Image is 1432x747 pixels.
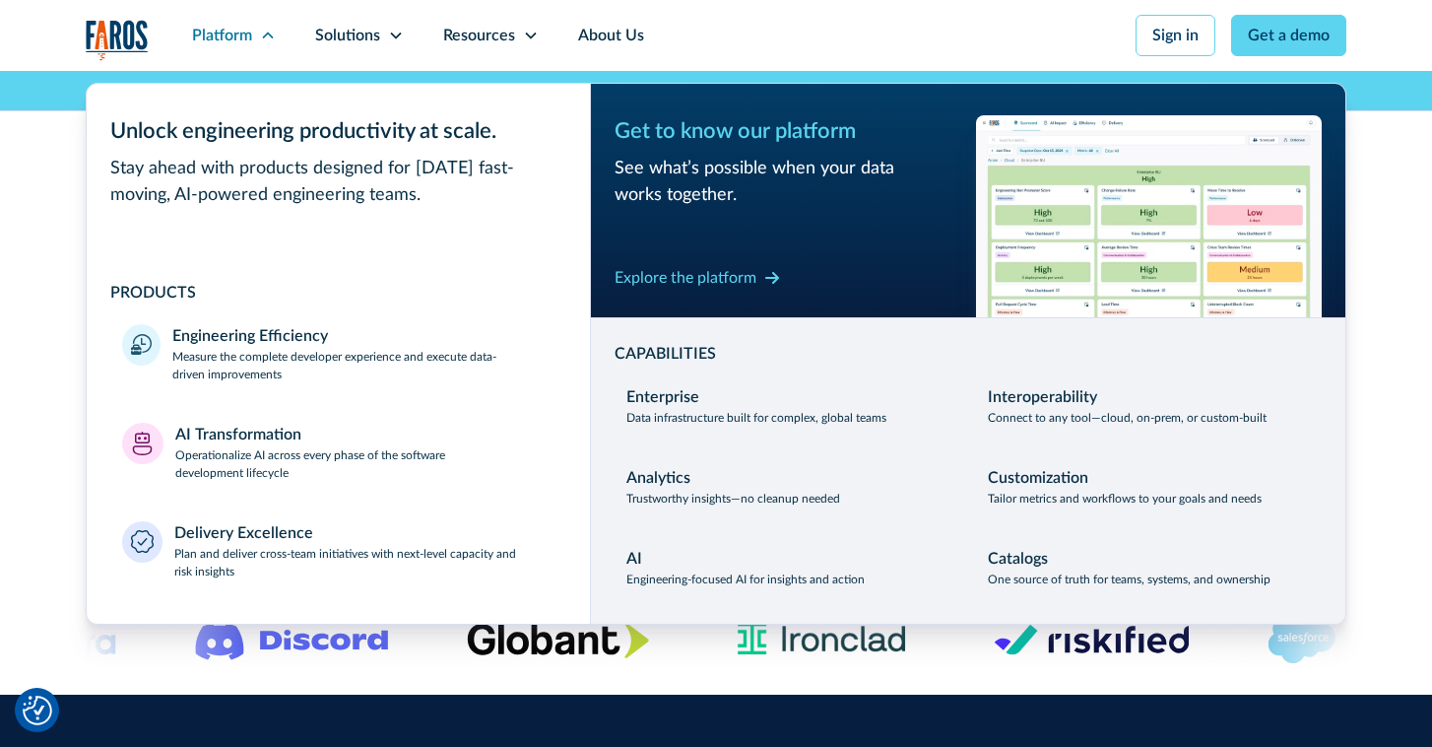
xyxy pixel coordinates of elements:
div: AI [626,547,642,571]
a: CatalogsOne source of truth for teams, systems, and ownership [976,535,1322,600]
nav: Platform [86,71,1346,625]
div: Platform [192,24,252,47]
div: Unlock engineering productivity at scale. [110,115,566,148]
div: Get to know our platform [615,115,960,148]
p: Tailor metrics and workflows to your goals and needs [988,490,1262,508]
a: EnterpriseData infrastructure built for complex, global teams [615,373,960,439]
img: Logo of the communication platform Discord. [196,619,389,660]
a: home [86,20,149,60]
p: Measure the complete developer experience and execute data-driven improvements [172,348,554,383]
div: Interoperability [988,385,1097,409]
p: Operationalize AI across every phase of the software development lifecycle [175,446,555,482]
img: Logo of the analytics and reporting company Faros. [86,20,149,60]
div: Enterprise [626,385,699,409]
a: CustomizationTailor metrics and workflows to your goals and needs [976,454,1322,519]
div: Resources [443,24,515,47]
a: Delivery ExcellencePlan and deliver cross-team initiatives with next-level capacity and risk insi... [110,509,566,592]
div: See what’s possible when your data works together. [615,156,960,209]
p: Plan and deliver cross-team initiatives with next-level capacity and risk insights [174,545,555,580]
a: Sign in [1136,15,1215,56]
div: CAPABILITIES [615,342,1322,366]
p: Trustworthy insights—no cleanup needed [626,490,840,508]
p: Connect to any tool—cloud, on-prem, or custom-built [988,409,1267,427]
img: Logo of the risk management platform Riskified. [994,624,1189,655]
div: Explore the platform [615,266,756,290]
button: Cookie Settings [23,696,52,725]
div: Engineering Efficiency [172,324,328,348]
img: Globant's logo [468,622,650,658]
img: Workflow productivity trends heatmap chart [976,115,1322,317]
div: Analytics [626,466,690,490]
a: Engineering EfficiencyMeasure the complete developer experience and execute data-driven improvements [110,312,566,395]
img: Ironclad Logo [729,616,915,663]
a: Get a demo [1231,15,1346,56]
div: Delivery Excellence [174,521,313,545]
div: Solutions [315,24,380,47]
a: InteroperabilityConnect to any tool—cloud, on-prem, or custom-built [976,373,1322,439]
div: PRODUCTS [110,281,566,305]
div: Catalogs [988,547,1048,571]
a: AnalyticsTrustworthy insights—no cleanup needed [615,454,960,519]
div: Customization [988,466,1088,490]
img: Revisit consent button [23,696,52,725]
a: AIEngineering-focused AI for insights and action [615,535,960,600]
p: Data infrastructure built for complex, global teams [626,409,886,427]
a: AI TransformationOperationalize AI across every phase of the software development lifecycle [110,411,566,494]
p: Engineering-focused AI for insights and action [626,571,865,588]
div: Stay ahead with products designed for [DATE] fast-moving, AI-powered engineering teams. [110,156,566,209]
a: Explore the platform [615,262,780,294]
p: One source of truth for teams, systems, and ownership [988,571,1270,588]
div: AI Transformation [175,423,301,446]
